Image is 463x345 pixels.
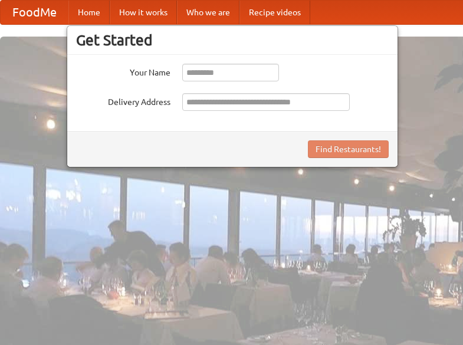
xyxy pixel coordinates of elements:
[1,1,68,24] a: FoodMe
[76,93,170,108] label: Delivery Address
[110,1,177,24] a: How it works
[76,31,389,49] h3: Get Started
[239,1,310,24] a: Recipe videos
[68,1,110,24] a: Home
[177,1,239,24] a: Who we are
[76,64,170,78] label: Your Name
[308,140,389,158] button: Find Restaurants!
